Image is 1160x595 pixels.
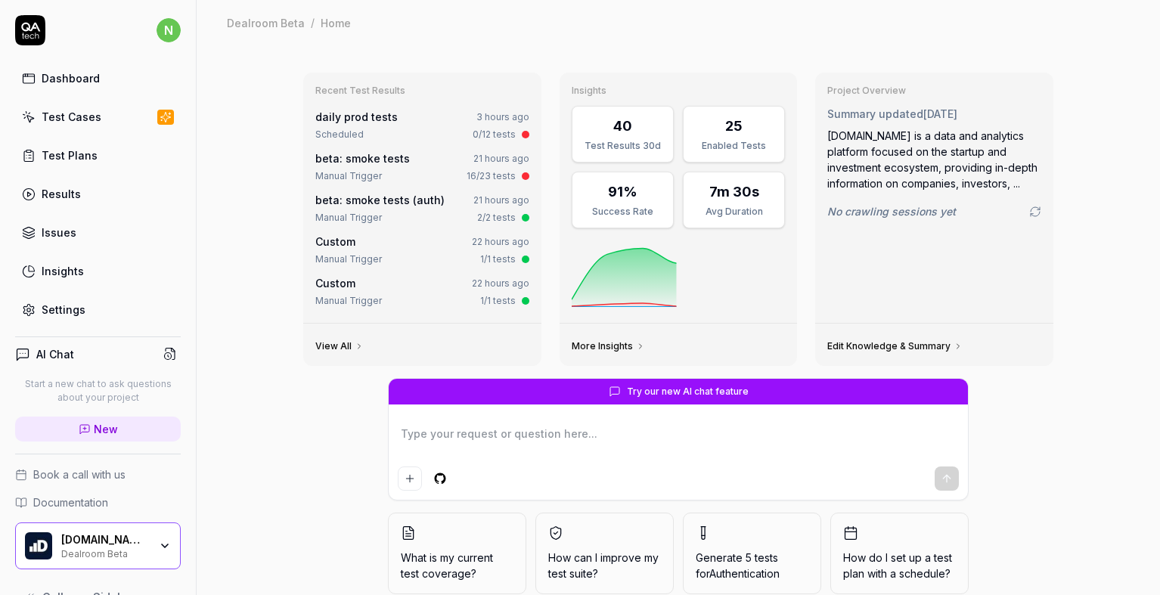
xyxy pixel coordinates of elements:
div: 2/2 tests [477,211,516,225]
div: Test Results 30d [582,139,664,153]
span: n [157,18,181,42]
a: Book a call with us [15,466,181,482]
span: Custom [315,235,355,248]
button: How do I set up a test plan with a schedule? [830,513,969,594]
a: More Insights [572,340,645,352]
time: 22 hours ago [472,236,529,247]
a: Documentation [15,494,181,510]
a: Custom22 hours agoManual Trigger1/1 tests [312,231,532,269]
a: daily prod tests [315,110,398,123]
p: Start a new chat to ask questions about your project [15,377,181,404]
a: Go to crawling settings [1029,206,1041,218]
span: Documentation [33,494,108,510]
div: 16/23 tests [467,169,516,183]
div: Success Rate [582,205,664,218]
span: Summary updated [827,107,923,120]
h3: Insights [572,85,786,97]
div: Manual Trigger [315,253,382,266]
div: Manual Trigger [315,169,382,183]
span: How do I set up a test plan with a schedule? [843,550,956,581]
span: Generate 5 tests for Authentication [696,551,780,580]
div: Issues [42,225,76,240]
div: Dealroom Beta [227,15,305,30]
div: Manual Trigger [315,294,382,308]
div: / [311,15,315,30]
button: Add attachment [398,466,422,491]
time: 21 hours ago [473,153,529,164]
span: New [94,421,118,437]
a: Test Plans [15,141,181,170]
h4: AI Chat [36,346,74,362]
button: How can I improve my test suite? [535,513,674,594]
span: No crawling sessions yet [827,203,956,219]
span: Try our new AI chat feature [627,385,749,398]
div: 1/1 tests [480,294,516,308]
div: 40 [613,116,632,136]
span: How can I improve my test suite? [548,550,661,581]
span: Custom [315,277,355,290]
div: Results [42,186,81,202]
div: 25 [725,116,743,136]
img: Dealroom.co B.V. Logo [25,532,52,559]
div: Avg Duration [693,205,775,218]
div: Dashboard [42,70,100,86]
span: What is my current test coverage? [401,550,513,581]
a: daily prod tests3 hours agoScheduled0/12 tests [312,106,532,144]
a: Results [15,179,181,209]
a: Settings [15,295,181,324]
div: 91% [608,181,637,202]
time: 22 hours ago [472,277,529,289]
div: Enabled Tests [693,139,775,153]
a: Dashboard [15,64,181,93]
a: beta: smoke tests (auth) [315,194,445,206]
a: Insights [15,256,181,286]
div: Manual Trigger [315,211,382,225]
h3: Recent Test Results [315,85,529,97]
div: Settings [42,302,85,318]
a: New [15,417,181,442]
time: 21 hours ago [473,194,529,206]
button: What is my current test coverage? [388,513,526,594]
a: Edit Knowledge & Summary [827,340,963,352]
button: Generate 5 tests forAuthentication [683,513,821,594]
a: Custom22 hours agoManual Trigger1/1 tests [312,272,532,311]
a: beta: smoke tests (auth)21 hours agoManual Trigger2/2 tests [312,189,532,228]
a: Issues [15,218,181,247]
div: [DOMAIN_NAME] is a data and analytics platform focused on the startup and investment ecosystem, p... [827,128,1041,191]
span: Book a call with us [33,466,126,482]
div: Dealroom Beta [61,547,149,559]
time: [DATE] [923,107,957,120]
div: Dealroom.co B.V. [61,533,149,547]
a: beta: smoke tests [315,152,410,165]
div: Insights [42,263,84,279]
time: 3 hours ago [476,111,529,122]
button: Dealroom.co B.V. Logo[DOMAIN_NAME] B.V.Dealroom Beta [15,522,181,569]
div: Test Cases [42,109,101,125]
div: Home [321,15,351,30]
div: Test Plans [42,147,98,163]
a: beta: smoke tests21 hours agoManual Trigger16/23 tests [312,147,532,186]
div: 1/1 tests [480,253,516,266]
a: View All [315,340,364,352]
div: 7m 30s [709,181,759,202]
a: Test Cases [15,102,181,132]
button: n [157,15,181,45]
div: 0/12 tests [473,128,516,141]
div: Scheduled [315,128,364,141]
h3: Project Overview [827,85,1041,97]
